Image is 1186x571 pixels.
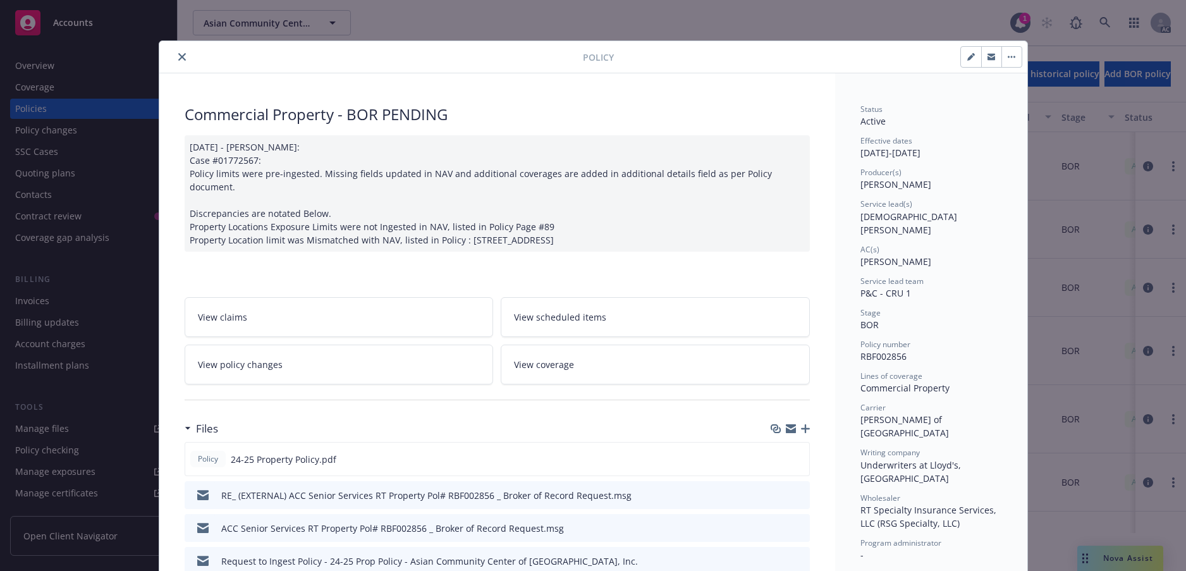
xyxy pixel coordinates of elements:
[185,345,494,384] a: View policy changes
[793,555,805,568] button: preview file
[860,381,1002,395] div: Commercial Property
[198,358,283,371] span: View policy changes
[185,421,218,437] div: Files
[860,402,886,413] span: Carrier
[501,297,810,337] a: View scheduled items
[860,104,883,114] span: Status
[860,493,900,503] span: Wholesaler
[860,135,1002,159] div: [DATE] - [DATE]
[195,453,221,465] span: Policy
[860,244,879,255] span: AC(s)
[793,489,805,502] button: preview file
[198,310,247,324] span: View claims
[860,414,949,439] span: [PERSON_NAME] of [GEOGRAPHIC_DATA]
[221,489,632,502] div: RE_ (EXTERNAL) ACC Senior Services RT Property Pol# RBF002856 _ Broker of Record Request.msg
[860,307,881,318] span: Stage
[860,287,911,299] span: P&C - CRU 1
[221,522,564,535] div: ACC Senior Services RT Property Pol# RBF002856 _ Broker of Record Request.msg
[860,319,879,331] span: BOR
[860,504,999,529] span: RT Specialty Insurance Services, LLC (RSG Specialty, LLC)
[773,522,783,535] button: download file
[860,276,924,286] span: Service lead team
[860,115,886,127] span: Active
[514,358,574,371] span: View coverage
[860,350,907,362] span: RBF002856
[860,371,922,381] span: Lines of coverage
[860,549,864,561] span: -
[773,555,783,568] button: download file
[860,255,931,267] span: [PERSON_NAME]
[860,167,902,178] span: Producer(s)
[793,453,804,466] button: preview file
[185,135,810,252] div: [DATE] - [PERSON_NAME]: Case #01772567: Policy limits were pre-ingested. Missing fields updated i...
[860,199,912,209] span: Service lead(s)
[860,537,941,548] span: Program administrator
[860,211,957,236] span: [DEMOGRAPHIC_DATA][PERSON_NAME]
[860,447,920,458] span: Writing company
[231,453,336,466] span: 24-25 Property Policy.pdf
[174,49,190,64] button: close
[860,135,912,146] span: Effective dates
[221,555,638,568] div: Request to Ingest Policy - 24-25 Prop Policy - Asian Community Center of [GEOGRAPHIC_DATA], Inc.
[773,489,783,502] button: download file
[793,522,805,535] button: preview file
[514,310,606,324] span: View scheduled items
[860,339,910,350] span: Policy number
[773,453,783,466] button: download file
[185,104,810,125] div: Commercial Property - BOR PENDING
[196,421,218,437] h3: Files
[860,178,931,190] span: [PERSON_NAME]
[185,297,494,337] a: View claims
[860,459,963,484] span: Underwriters at Lloyd's, [GEOGRAPHIC_DATA]
[583,51,614,64] span: Policy
[501,345,810,384] a: View coverage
